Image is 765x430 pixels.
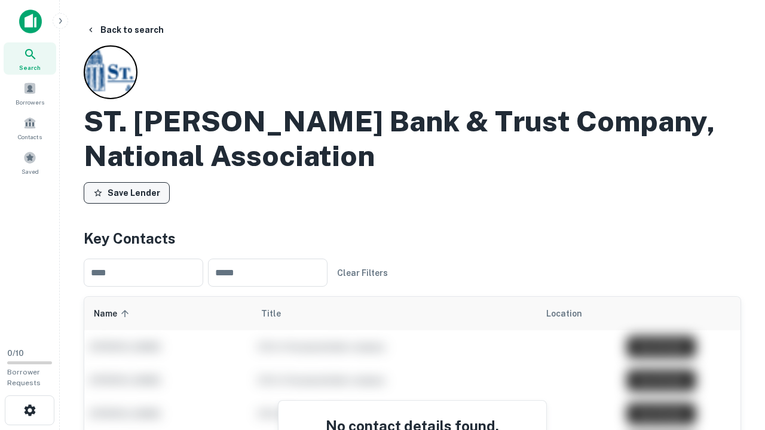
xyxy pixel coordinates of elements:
a: Borrowers [4,77,56,109]
button: Save Lender [84,182,170,204]
img: capitalize-icon.png [19,10,42,33]
a: Search [4,42,56,75]
button: Clear Filters [332,262,393,284]
h2: ST. [PERSON_NAME] Bank & Trust Company, National Association [84,104,741,173]
span: Borrower Requests [7,368,41,387]
span: 0 / 10 [7,349,24,358]
a: Saved [4,146,56,179]
button: Back to search [81,19,169,41]
iframe: Chat Widget [705,296,765,354]
span: Borrowers [16,97,44,107]
span: Contacts [18,132,42,142]
span: Saved [22,167,39,176]
h4: Key Contacts [84,228,741,249]
a: Contacts [4,112,56,144]
span: Search [19,63,41,72]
